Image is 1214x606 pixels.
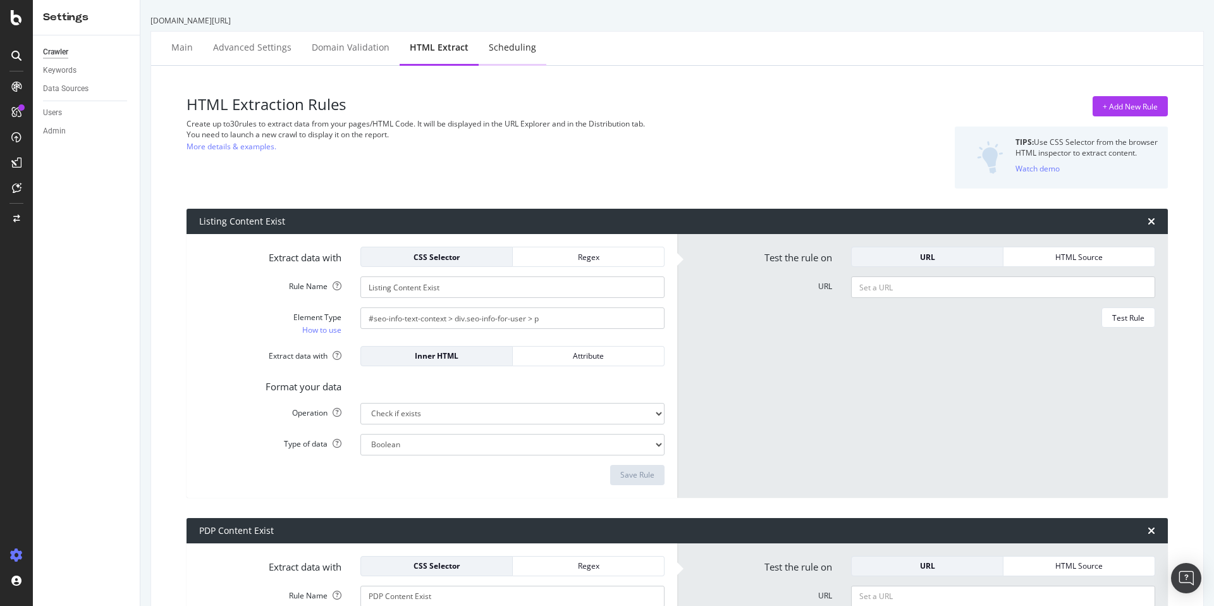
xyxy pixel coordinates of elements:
[680,556,842,574] label: Test the rule on
[150,15,1204,26] div: [DOMAIN_NAME][URL]
[1003,247,1155,267] button: HTML Source
[43,82,89,96] div: Data Sources
[312,41,389,54] div: Domain Validation
[1112,312,1144,323] div: Test Rule
[1101,307,1155,328] button: Test Rule
[302,323,341,337] a: How to use
[851,276,1155,298] input: Set a URL
[199,312,341,323] div: Element Type
[171,41,193,54] div: Main
[1148,216,1155,226] div: times
[43,64,131,77] a: Keywords
[620,469,654,480] div: Save Rule
[190,586,351,601] label: Rule Name
[190,346,351,361] label: Extract data with
[680,247,842,264] label: Test the rule on
[1015,137,1034,147] strong: TIPS:
[43,46,131,59] a: Crawler
[360,346,513,366] button: Inner HTML
[862,252,993,263] div: URL
[190,376,351,393] label: Format your data
[610,465,665,485] button: Save Rule
[371,350,502,361] div: Inner HTML
[190,403,351,418] label: Operation
[371,560,502,571] div: CSS Selector
[43,125,66,138] div: Admin
[513,247,665,267] button: Regex
[360,276,665,298] input: Provide a name
[187,118,834,129] div: Create up to 30 rules to extract data from your pages/HTML Code. It will be displayed in the URL ...
[1015,147,1158,158] div: HTML inspector to extract content.
[190,276,351,292] label: Rule Name
[190,556,351,574] label: Extract data with
[213,41,291,54] div: Advanced Settings
[199,215,285,228] div: Listing Content Exist
[523,350,654,361] div: Attribute
[1148,526,1155,536] div: times
[1103,101,1158,112] div: + Add New Rule
[1014,560,1144,571] div: HTML Source
[513,346,665,366] button: Attribute
[43,10,130,25] div: Settings
[187,140,276,153] a: More details & examples.
[1015,158,1060,178] button: Watch demo
[489,41,536,54] div: Scheduling
[1015,163,1060,174] div: Watch demo
[199,524,274,537] div: PDP Content Exist
[862,560,993,571] div: URL
[187,129,834,140] div: You need to launch a new crawl to display it on the report.
[43,82,131,96] a: Data Sources
[523,252,654,263] div: Regex
[43,106,131,120] a: Users
[523,560,654,571] div: Regex
[360,247,513,267] button: CSS Selector
[680,586,842,601] label: URL
[851,247,1003,267] button: URL
[680,276,842,292] label: URL
[1003,556,1155,576] button: HTML Source
[43,125,131,138] a: Admin
[1093,96,1168,116] button: + Add New Rule
[1171,563,1201,593] div: Open Intercom Messenger
[43,64,77,77] div: Keywords
[410,41,469,54] div: HTML Extract
[513,556,665,576] button: Regex
[187,96,834,113] h3: HTML Extraction Rules
[43,46,68,59] div: Crawler
[371,252,502,263] div: CSS Selector
[977,141,1003,174] img: DZQOUYU0WpgAAAAASUVORK5CYII=
[190,247,351,264] label: Extract data with
[1015,137,1158,147] div: Use CSS Selector from the browser
[360,307,665,329] input: CSS Expression
[1014,252,1144,263] div: HTML Source
[851,556,1003,576] button: URL
[360,556,513,576] button: CSS Selector
[190,434,351,449] label: Type of data
[43,106,62,120] div: Users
